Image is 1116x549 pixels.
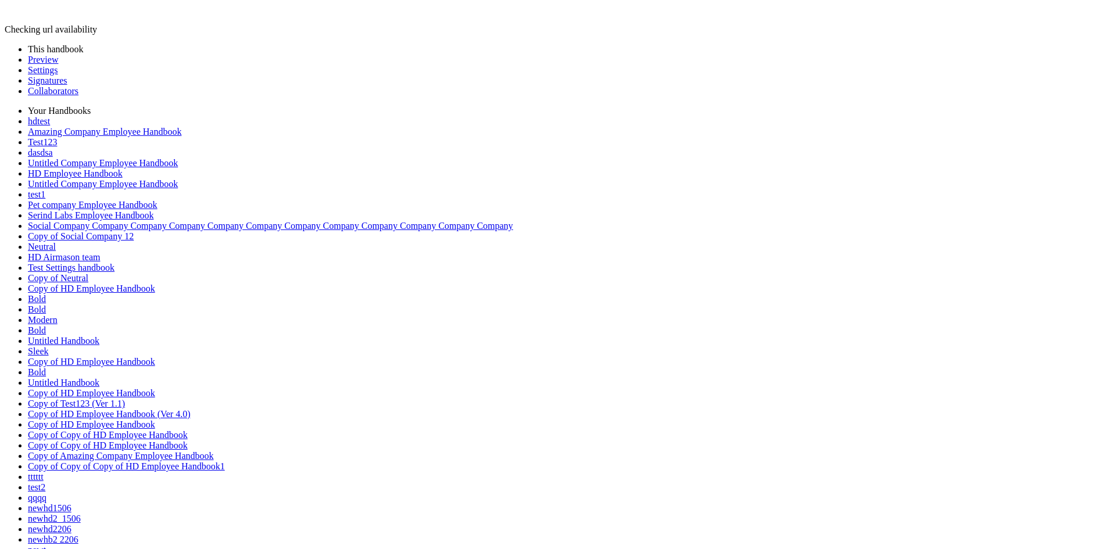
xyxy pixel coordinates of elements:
a: Untitled Handbook [28,378,99,387]
a: test2 [28,482,45,492]
a: newhd2_1506 [28,514,81,523]
a: Copy of HD Employee Handbook (Ver 4.0) [28,409,191,419]
a: Bold [28,367,46,377]
a: Copy of HD Employee Handbook [28,419,155,429]
a: Preview [28,55,58,64]
a: Social Company Company Company Company Company Company Company Company Company Company Company Co... [28,221,513,231]
a: Bold [28,304,46,314]
a: Copy of Social Company 12 [28,231,134,241]
a: Serind Labs Employee Handbook [28,210,153,220]
a: tttttt [28,472,44,482]
a: Copy of Neutral [28,273,88,283]
a: Copy of HD Employee Handbook [28,357,155,367]
a: Untitled Company Employee Handbook [28,179,178,189]
a: newhd1506 [28,503,71,513]
a: Copy of HD Employee Handbook [28,388,155,398]
a: test1 [28,189,45,199]
span: Checking url availability [5,24,97,34]
a: newhd2206 [28,524,71,534]
a: Modern [28,315,58,325]
a: Untitled Company Employee Handbook [28,158,178,168]
a: Copy of Copy of HD Employee Handbook [28,440,188,450]
a: Settings [28,65,58,75]
a: Amazing Company Employee Handbook [28,127,181,137]
a: Test Settings handbook [28,263,115,272]
a: Sleek [28,346,49,356]
a: newhb2 2206 [28,534,78,544]
a: Copy of HD Employee Handbook [28,284,155,293]
a: HD Employee Handbook [28,168,123,178]
a: Bold [28,325,46,335]
a: Pet company Employee Handbook [28,200,158,210]
a: Copy of Amazing Company Employee Handbook [28,451,214,461]
a: Bold [28,294,46,304]
a: Neutral [28,242,56,252]
a: Test123 [28,137,57,147]
a: Signatures [28,76,67,85]
a: hdtest [28,116,50,126]
a: qqqq [28,493,46,503]
a: Untitled Handbook [28,336,99,346]
a: HD Airmason team [28,252,100,262]
a: Copy of Copy of HD Employee Handbook [28,430,188,440]
a: Copy of Copy of Copy of HD Employee Handbook1 [28,461,225,471]
a: dasdsa [28,148,53,157]
a: Collaborators [28,86,78,96]
li: Your Handbooks [28,106,1111,116]
li: This handbook [28,44,1111,55]
a: Copy of Test123 (Ver 1.1) [28,399,125,408]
